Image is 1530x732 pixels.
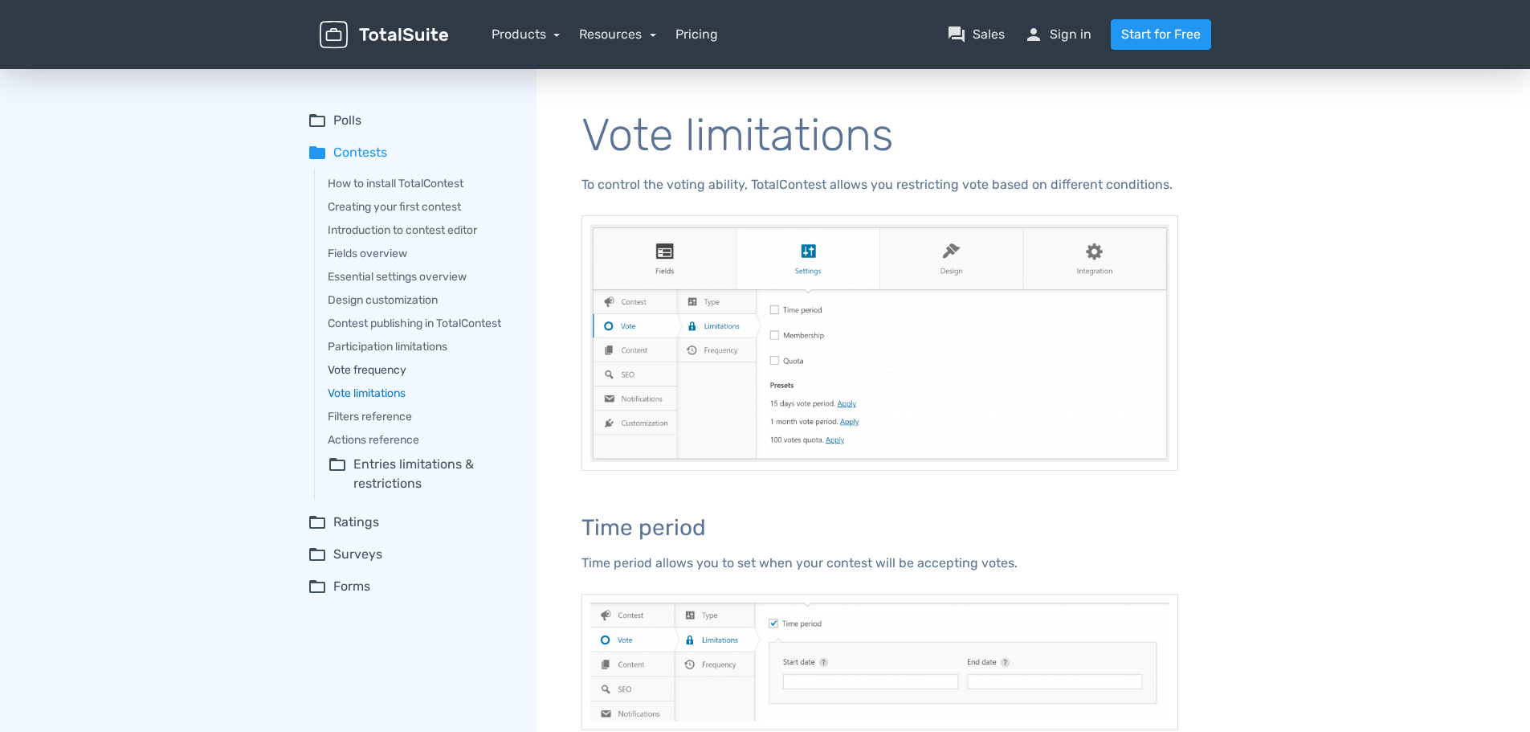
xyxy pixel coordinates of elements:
[581,215,1178,471] img: Voting limitations
[581,516,1178,541] h3: Time period
[492,27,561,42] a: Products
[328,338,514,355] a: Participation limitations
[1024,25,1043,44] span: person
[1024,25,1091,44] a: personSign in
[308,513,514,532] summary: folder_openRatings
[328,455,347,493] span: folder_open
[308,545,327,564] span: folder_open
[308,143,514,162] summary: folderContests
[308,577,514,596] summary: folder_openForms
[947,25,1005,44] a: question_answerSales
[328,385,514,402] a: Vote limitations
[328,175,514,192] a: How to install TotalContest
[308,111,327,130] span: folder_open
[328,292,514,309] a: Design customization
[308,143,327,162] span: folder
[581,111,1178,161] h1: Vote limitations
[328,222,514,239] a: Introduction to contest editor
[947,25,966,44] span: question_answer
[579,27,656,42] a: Resources
[328,315,514,332] a: Contest publishing in TotalContest
[328,408,514,425] a: Filters reference
[308,577,327,596] span: folder_open
[320,21,448,49] img: TotalSuite for WordPress
[328,268,514,285] a: Essential settings overview
[581,552,1178,575] p: Time period allows you to set when your contest will be accepting votes.
[581,594,1178,730] img: Date limitation
[328,198,514,215] a: Creating your first contest
[581,174,1178,196] p: To control the voting ability, TotalContest allows you restricting vote based on different condit...
[328,245,514,262] a: Fields overview
[675,25,718,44] a: Pricing
[328,431,514,448] a: Actions reference
[328,362,514,378] a: Vote frequency
[308,513,327,532] span: folder_open
[1111,19,1211,50] a: Start for Free
[308,545,514,564] summary: folder_openSurveys
[308,111,514,130] summary: folder_openPolls
[328,455,514,493] summary: folder_openEntries limitations & restrictions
